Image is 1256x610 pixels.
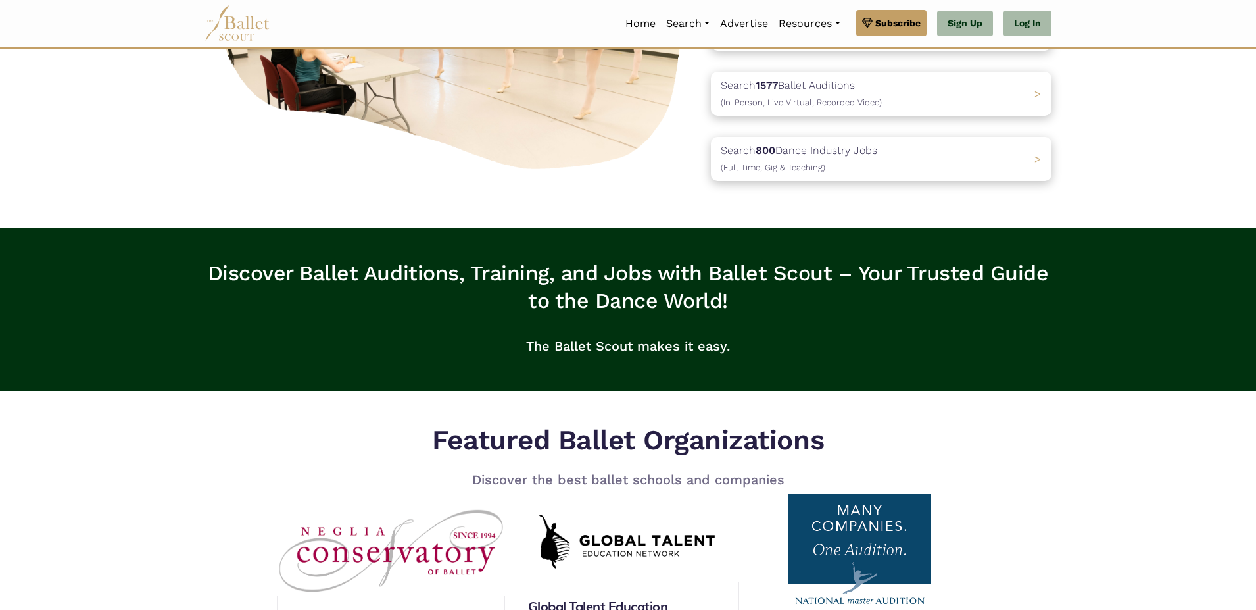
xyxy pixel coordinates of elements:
a: Sign Up [937,11,993,37]
img: Neglia Ballet logo [277,509,505,596]
span: (Full-Time, Gig & Teaching) [721,163,825,172]
span: > [1034,88,1041,100]
img: Global Talent Education Network (GTEN) logo [512,505,740,582]
p: Search Ballet Auditions [721,77,882,111]
b: 1577 [756,79,778,91]
p: Discover the best ballet schools and companies [422,469,834,490]
img: gem.svg [862,16,873,30]
p: Search Dance Industry Jobs [721,142,877,176]
a: Search [661,10,715,38]
a: Subscribe [856,10,927,36]
a: Resources [773,10,845,38]
a: Log In [1003,11,1051,37]
h3: Discover Ballet Auditions, Training, and Jobs with Ballet Scout – Your Trusted Guide to the Dance... [205,260,1051,315]
a: Search800Dance Industry Jobs(Full-Time, Gig & Teaching) > [711,137,1051,181]
a: Advertise [715,10,773,38]
a: Search1577Ballet Auditions(In-Person, Live Virtual, Recorded Video) > [711,72,1051,116]
h5: Featured Ballet Organizations [422,422,834,459]
b: 800 [756,144,775,157]
span: Subscribe [875,16,921,30]
a: Home [620,10,661,38]
p: The Ballet Scout makes it easy. [205,325,1051,367]
span: > [1034,153,1041,165]
span: (In-Person, Live Virtual, Recorded Video) [721,97,882,107]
